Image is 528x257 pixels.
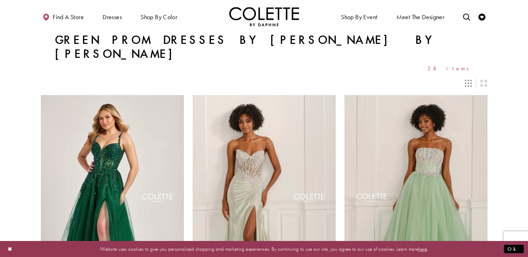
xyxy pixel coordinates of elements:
p: Website uses cookies to give you personalized shopping and marketing experiences. By continuing t... [50,244,478,254]
button: Close Dialog [4,243,16,255]
a: Meet the designer [395,7,446,26]
span: Shop By Event [341,14,377,21]
span: Meet the designer [396,14,445,21]
a: Toggle search [461,7,472,26]
h1: Green Prom Dresses by [PERSON_NAME] by [PERSON_NAME] [55,33,474,61]
span: Shop by color [141,14,177,21]
a: here [418,245,427,252]
button: Submit Dialog [504,244,524,253]
div: Layout Controls [37,76,492,91]
span: Switch layout to 3 columns [465,80,472,87]
img: Colette by Daphne [229,7,299,26]
span: Dresses [103,14,122,21]
span: Shop By Event [339,7,379,26]
span: Switch layout to 2 columns [480,80,487,87]
a: Check Wishlist [477,7,487,26]
span: Shop by color [139,7,179,26]
span: 28 items [427,65,474,71]
a: Find a store [41,7,85,26]
span: Dresses [101,7,124,26]
a: Visit Home Page [229,7,299,26]
span: Find a store [53,14,84,21]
